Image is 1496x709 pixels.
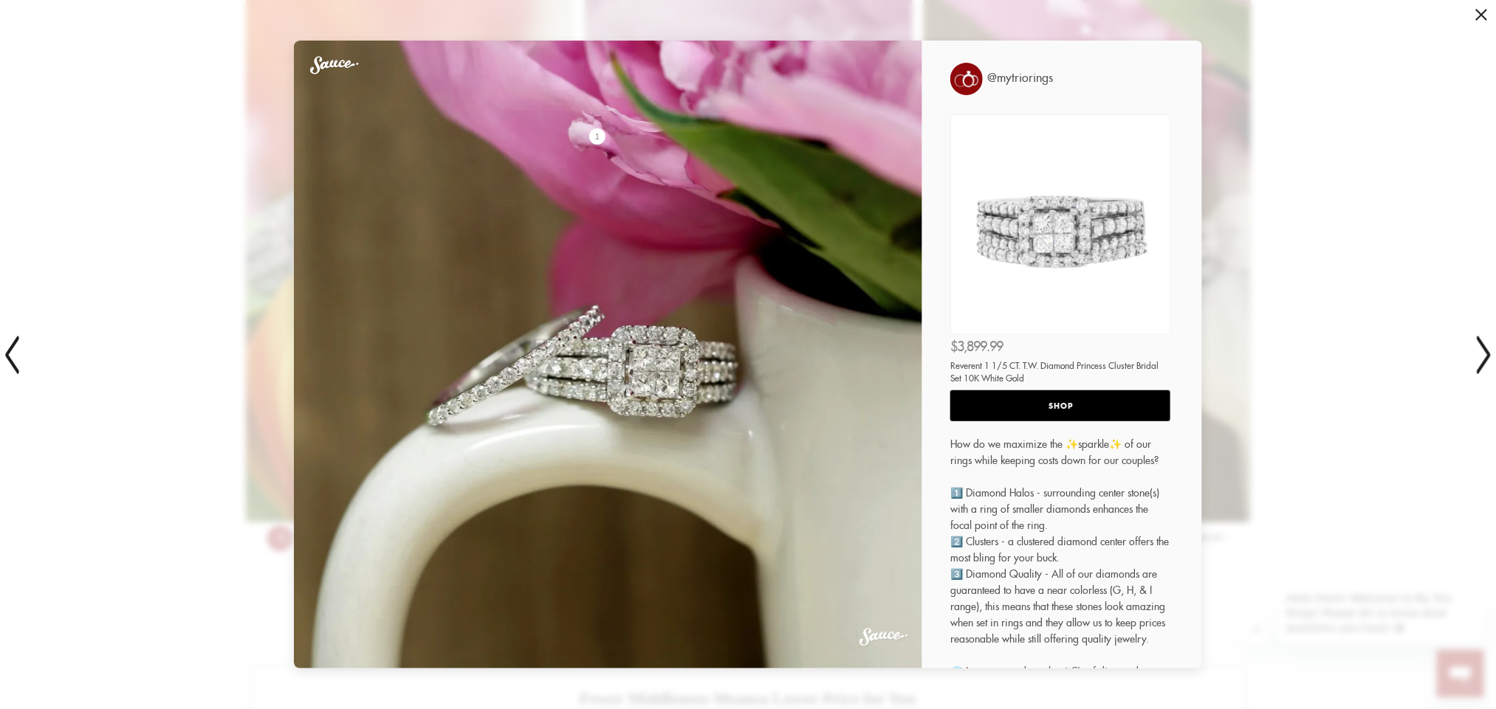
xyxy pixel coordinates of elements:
img: 519327968.jpg [950,63,983,95]
a: 1 [589,128,605,145]
a: Social Commerce & Shoppable galleries powered by Sauce [859,629,907,646]
div: Reverent 1 1/5 CT. T.W. Diamond Princess Cluster Bridal Set 10K White Gold [950,359,1170,384]
a: @mytriorings [950,70,1053,86]
span: SHOP [1047,390,1077,421]
span: $3,899.99 [950,338,1003,355]
img: BR634W-C000-F__01685.1758162793.jpg [949,112,1173,336]
a: SHOP [950,390,1170,421]
span: Hello there! Welcome to My Trio Rings! Please let us know what questions you have! 😀 [9,10,174,52]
